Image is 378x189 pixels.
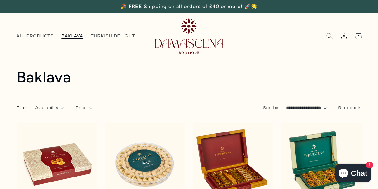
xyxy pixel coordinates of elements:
[333,164,373,184] inbox-online-store-chat: Shopify online store chat
[58,29,87,43] a: BAKLAVA
[35,105,64,112] summary: Availability (0 selected)
[120,3,257,9] span: 🎉 FREE Shipping on all orders of £40 or more! 🚀🌟
[155,18,223,54] img: Damascena Boutique
[17,67,362,87] h1: Baklava
[75,105,92,112] summary: Price
[75,105,87,112] span: Price
[338,105,362,110] span: 5 products
[35,105,58,112] span: Availability
[17,33,54,39] span: ALL PRODUCTS
[12,29,58,43] a: ALL PRODUCTS
[61,33,83,39] span: BAKLAVA
[152,16,226,57] a: Damascena Boutique
[87,29,139,43] a: TURKISH DELIGHT
[263,105,280,110] label: Sort by:
[323,29,337,43] summary: Search
[91,33,135,39] span: TURKISH DELIGHT
[17,105,29,112] h2: Filter:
